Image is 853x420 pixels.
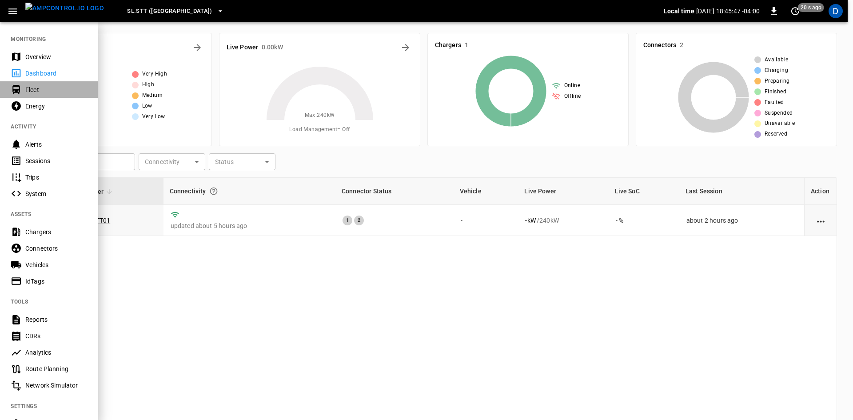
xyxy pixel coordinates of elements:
[25,102,87,111] div: Energy
[127,6,212,16] span: SL.STT ([GEOGRAPHIC_DATA])
[25,189,87,198] div: System
[25,244,87,253] div: Connectors
[25,69,87,78] div: Dashboard
[25,260,87,269] div: Vehicles
[25,173,87,182] div: Trips
[25,364,87,373] div: Route Planning
[25,277,87,286] div: IdTags
[25,3,104,14] img: ampcontrol.io logo
[25,140,87,149] div: Alerts
[25,156,87,165] div: Sessions
[25,348,87,357] div: Analytics
[798,3,824,12] span: 20 s ago
[696,7,760,16] p: [DATE] 18:45:47 -04:00
[25,332,87,340] div: CDRs
[788,4,802,18] button: set refresh interval
[25,228,87,236] div: Chargers
[664,7,694,16] p: Local time
[829,4,843,18] div: profile-icon
[25,315,87,324] div: Reports
[25,52,87,61] div: Overview
[25,85,87,94] div: Fleet
[25,381,87,390] div: Network Simulator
